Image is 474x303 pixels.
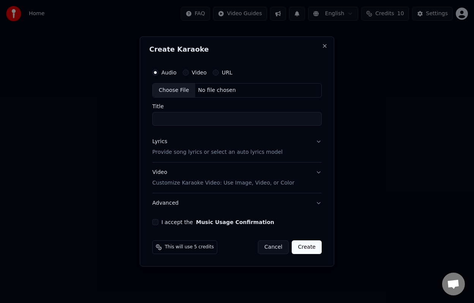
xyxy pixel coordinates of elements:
button: Create [292,240,322,254]
h2: Create Karaoke [149,46,325,53]
label: URL [222,70,232,75]
label: I accept the [161,219,274,225]
button: VideoCustomize Karaoke Video: Use Image, Video, or Color [152,163,322,193]
label: Title [152,104,322,109]
button: LyricsProvide song lyrics or select an auto lyrics model [152,132,322,162]
button: Advanced [152,193,322,213]
label: Audio [161,70,177,75]
div: Choose File [153,84,195,97]
p: Customize Karaoke Video: Use Image, Video, or Color [152,179,294,187]
div: Lyrics [152,138,167,145]
span: This will use 5 credits [165,244,214,250]
label: Video [192,70,207,75]
button: Cancel [258,240,289,254]
div: Video [152,169,294,187]
p: Provide song lyrics or select an auto lyrics model [152,148,283,156]
div: No file chosen [195,87,239,94]
button: I accept the [196,219,274,225]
